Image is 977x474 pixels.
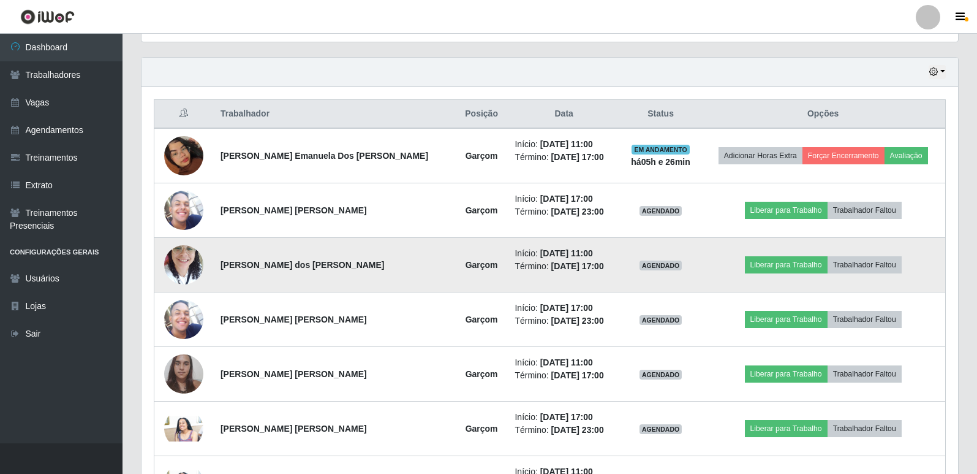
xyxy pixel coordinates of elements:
[164,348,203,400] img: 1734444279146.jpeg
[551,152,604,162] time: [DATE] 17:00
[540,139,593,149] time: [DATE] 11:00
[540,194,593,204] time: [DATE] 17:00
[551,425,604,435] time: [DATE] 23:00
[719,147,802,164] button: Adicionar Horas Extra
[164,121,203,191] img: 1756135757654.jpeg
[551,261,604,271] time: [DATE] 17:00
[466,424,498,434] strong: Garçom
[466,205,498,215] strong: Garçom
[466,315,498,324] strong: Garçom
[221,205,367,215] strong: [PERSON_NAME] [PERSON_NAME]
[221,315,367,324] strong: [PERSON_NAME] [PERSON_NAME]
[164,416,203,442] img: 1737978086826.jpeg
[515,138,613,151] li: Início:
[164,239,203,291] img: 1739952008601.jpeg
[466,151,498,161] strong: Garçom
[515,205,613,218] li: Término:
[213,100,456,129] th: Trabalhador
[551,207,604,216] time: [DATE] 23:00
[507,100,620,129] th: Data
[515,369,613,382] li: Término:
[456,100,508,129] th: Posição
[745,365,828,383] button: Liberar para Trabalho
[639,315,682,325] span: AGENDADO
[828,365,902,383] button: Trabalhador Faltou
[701,100,945,129] th: Opções
[828,311,902,328] button: Trabalhador Faltou
[632,145,690,155] span: EM ANDAMENTO
[515,151,613,164] li: Término:
[551,370,604,380] time: [DATE] 17:00
[466,260,498,270] strong: Garçom
[540,412,593,422] time: [DATE] 17:00
[515,315,613,327] li: Término:
[466,369,498,379] strong: Garçom
[515,247,613,260] li: Início:
[828,202,902,219] button: Trabalhador Faltou
[745,256,828,273] button: Liberar para Trabalho
[639,261,682,270] span: AGENDADO
[515,411,613,424] li: Início:
[515,302,613,315] li: Início:
[164,191,203,230] img: 1693441138055.jpeg
[639,370,682,380] span: AGENDADO
[164,300,203,339] img: 1693441138055.jpeg
[639,206,682,216] span: AGENDADO
[885,147,928,164] button: Avaliação
[20,9,75,25] img: CoreUI Logo
[745,420,828,437] button: Liberar para Trabalho
[540,303,593,313] time: [DATE] 17:00
[639,424,682,434] span: AGENDADO
[745,202,828,219] button: Liberar para Trabalho
[515,260,613,273] li: Término:
[828,420,902,437] button: Trabalhador Faltou
[540,248,593,258] time: [DATE] 11:00
[745,311,828,328] button: Liberar para Trabalho
[802,147,885,164] button: Forçar Encerramento
[631,157,690,167] strong: há 05 h e 26 min
[828,256,902,273] button: Trabalhador Faltou
[540,357,593,367] time: [DATE] 11:00
[221,424,367,434] strong: [PERSON_NAME] [PERSON_NAME]
[515,424,613,437] li: Término:
[515,356,613,369] li: Início:
[221,369,367,379] strong: [PERSON_NAME] [PERSON_NAME]
[221,151,428,161] strong: [PERSON_NAME] Emanuela Dos [PERSON_NAME]
[515,193,613,205] li: Início:
[621,100,701,129] th: Status
[221,260,385,270] strong: [PERSON_NAME] dos [PERSON_NAME]
[551,316,604,326] time: [DATE] 23:00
